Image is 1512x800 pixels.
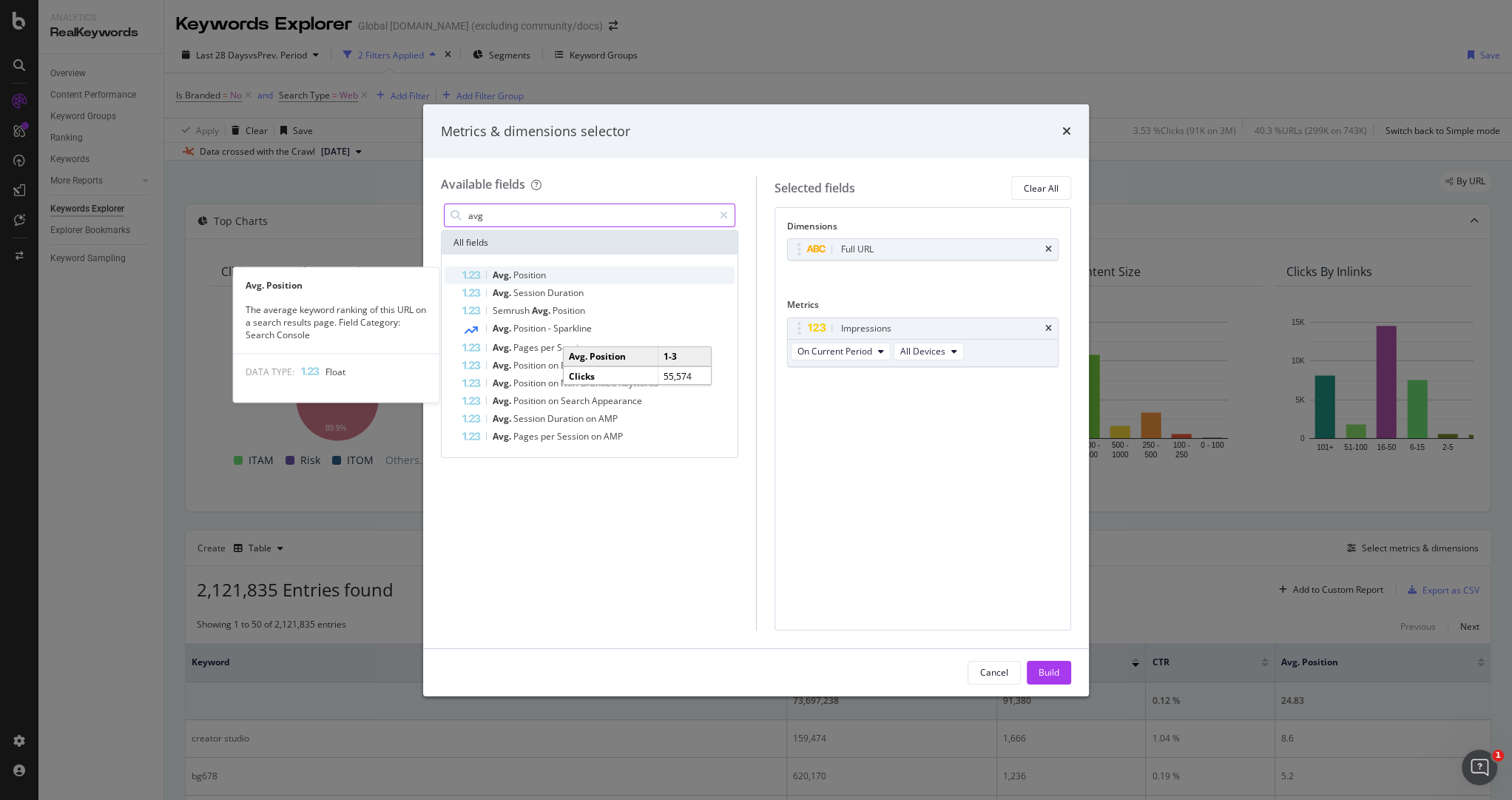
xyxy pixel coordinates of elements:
span: Sparkline [553,322,592,335]
div: The average keyword ranking of this URL on a search results page. Field Category: Search Console [234,303,439,341]
span: Position [553,304,585,317]
span: Duration [547,412,586,425]
span: Position [513,394,548,407]
div: Clear All [1024,182,1059,195]
div: times [1045,324,1052,333]
div: Selected fields [774,180,855,197]
span: AMP [604,430,623,443]
span: on [591,430,604,443]
span: - [548,322,553,335]
span: Avg. [493,359,513,372]
span: All Devices [900,345,945,357]
span: Search [561,394,592,407]
div: Full URL [841,242,874,257]
span: Avg. [493,269,513,281]
span: Avg. [493,377,513,389]
span: AMP [598,412,618,425]
div: Impressions [841,321,891,336]
button: Cancel [968,661,1021,685]
span: Position [513,269,546,281]
div: ImpressionstimesOn Current PeriodAll Devices [787,317,1059,367]
span: on [548,359,561,372]
span: Avg. [532,304,553,317]
span: on [548,394,561,407]
span: Avg. [493,322,513,335]
span: Duration [547,286,584,299]
span: Pages [513,430,541,443]
span: On Current Period [797,345,872,357]
div: Metrics [787,298,1059,317]
div: Avg. Position [234,279,439,292]
span: Keywords [618,377,658,389]
span: 1 [1492,750,1504,762]
span: Avg. [493,430,513,443]
span: Avg. [493,394,513,407]
span: Branded [561,359,598,372]
span: Pages [513,341,541,354]
span: Appearance [592,394,642,407]
span: Avg. [493,341,513,354]
span: per [541,341,557,354]
span: Semrush [493,304,532,317]
span: Session [513,286,547,299]
div: Available fields [441,176,525,192]
iframe: Intercom live chat [1462,750,1497,785]
span: Position [513,377,548,389]
div: Build [1039,666,1059,679]
button: On Current Period [791,343,891,360]
div: Dimensions [787,220,1059,238]
span: Avg. [493,286,513,299]
span: Avg. [493,412,513,425]
span: Position [513,359,548,372]
span: Session [557,430,591,443]
button: All Devices [894,343,964,360]
div: Metrics & dimensions selector [441,122,630,141]
span: Non-Branded [561,377,618,389]
input: Search by field name [467,204,713,226]
div: times [1045,245,1052,254]
span: Position [513,322,548,335]
span: Session [513,412,547,425]
div: Full URLtimes [787,238,1059,260]
span: Session [557,341,589,354]
div: Cancel [980,666,1008,679]
div: modal [423,104,1089,696]
span: Keywords [598,359,638,372]
button: Clear All [1011,176,1071,200]
span: per [541,430,557,443]
button: Build [1027,661,1071,685]
span: on [548,377,561,389]
div: times [1062,122,1071,141]
div: All fields [442,231,738,255]
span: on [586,412,598,425]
